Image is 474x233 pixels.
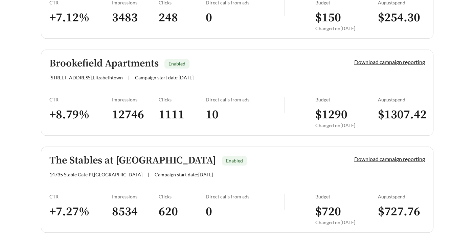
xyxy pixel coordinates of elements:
div: Impressions [112,97,159,102]
h3: 0 [206,204,284,219]
div: August spend [378,194,425,199]
div: Direct calls from ads [206,97,284,102]
span: Campaign start date: [DATE] [135,75,194,80]
span: | [128,75,130,80]
span: Enabled [168,61,185,66]
img: line [284,194,285,210]
h3: + 8.79 % [49,107,112,122]
a: The Stables at [GEOGRAPHIC_DATA]Enabled14735 Stable Gate Pl,[GEOGRAPHIC_DATA]|Campaign start date... [41,147,433,233]
h3: $ 254.30 [378,10,425,25]
h5: The Stables at [GEOGRAPHIC_DATA] [49,155,216,166]
div: Budget [315,194,378,199]
h3: + 7.12 % [49,10,112,25]
h3: $ 1307.42 [378,107,425,122]
h3: $ 720 [315,204,378,219]
h3: $ 1290 [315,107,378,122]
a: Brookefield ApartmentsEnabled[STREET_ADDRESS],Elizabethtown|Campaign start date:[DATE]Download ca... [41,50,433,136]
h3: 3483 [112,10,159,25]
div: CTR [49,194,112,199]
h5: Brookefield Apartments [49,58,159,69]
div: CTR [49,97,112,102]
a: Download campaign reporting [354,156,425,162]
a: Download campaign reporting [354,59,425,65]
h3: 8534 [112,204,159,219]
span: Enabled [226,158,243,163]
h3: 0 [206,10,284,25]
div: Clicks [159,97,206,102]
div: Changed on [DATE] [315,25,378,31]
div: Budget [315,97,378,102]
span: Campaign start date: [DATE] [155,172,213,177]
span: 14735 Stable Gate Pl , [GEOGRAPHIC_DATA] [49,172,142,177]
div: August spend [378,97,425,102]
h3: $ 150 [315,10,378,25]
div: Changed on [DATE] [315,122,378,128]
img: line [284,97,285,113]
div: Direct calls from ads [206,194,284,199]
span: | [148,172,149,177]
h3: 10 [206,107,284,122]
h3: 12746 [112,107,159,122]
h3: 248 [159,10,206,25]
h3: $ 727.76 [378,204,425,219]
span: [STREET_ADDRESS] , Elizabethtown [49,75,123,80]
h3: 1111 [159,107,206,122]
h3: 620 [159,204,206,219]
div: Impressions [112,194,159,199]
div: Changed on [DATE] [315,219,378,225]
h3: + 7.27 % [49,204,112,219]
div: Clicks [159,194,206,199]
